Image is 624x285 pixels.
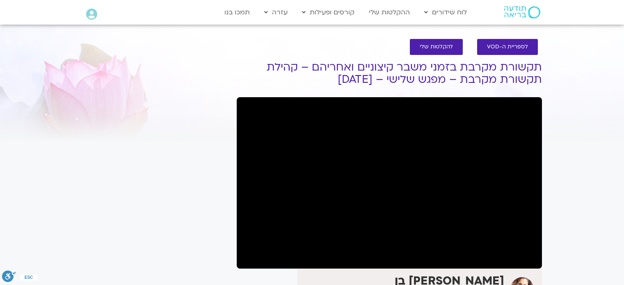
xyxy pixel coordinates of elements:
[237,61,542,86] h1: תקשורת מקרבת בזמני משבר קיצוניים ואחריהם – קהילת תקשורת מקרבת – מפגש שלישי – [DATE]
[220,5,254,20] a: תמכו בנו
[477,39,538,55] a: לספריית ה-VOD
[410,39,463,55] a: להקלטות שלי
[504,6,540,18] img: תודעה בריאה
[260,5,292,20] a: עזרה
[420,44,453,50] span: להקלטות שלי
[365,5,414,20] a: ההקלטות שלי
[420,5,471,20] a: לוח שידורים
[487,44,528,50] span: לספריית ה-VOD
[298,5,359,20] a: קורסים ופעילות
